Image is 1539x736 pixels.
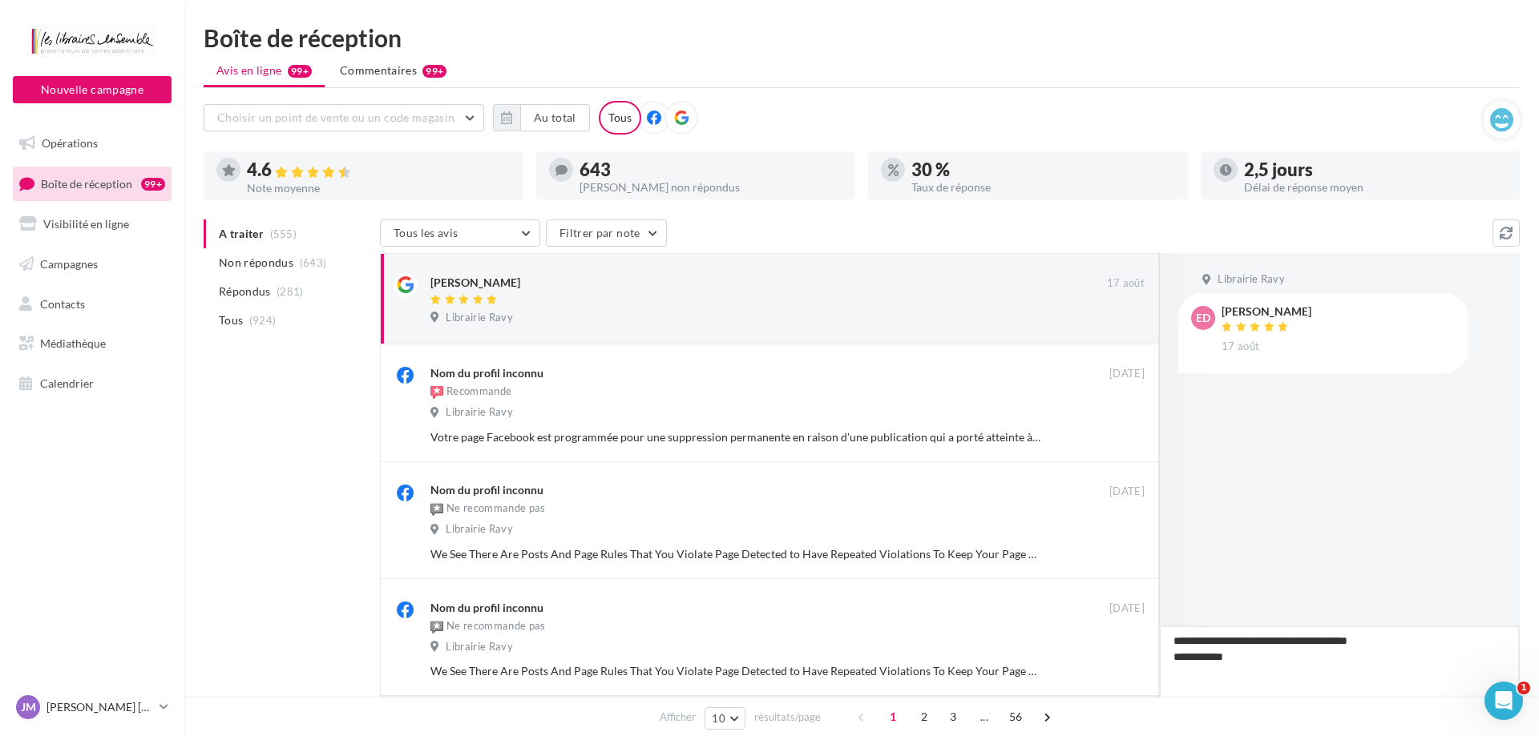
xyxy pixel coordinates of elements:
[446,640,513,654] span: Librairie Ravy
[247,161,511,179] div: 4.6
[1222,306,1311,317] div: [PERSON_NAME]
[493,104,590,131] button: Au total
[705,707,745,730] button: 10
[422,65,446,78] div: 99+
[40,257,98,271] span: Campagnes
[46,699,153,715] p: [PERSON_NAME] [PERSON_NAME]
[219,312,243,328] span: Tous
[430,384,511,400] div: Recommande
[42,136,98,150] span: Opérations
[1107,276,1145,291] span: 17 août
[446,522,513,537] span: Librairie Ravy
[1517,682,1530,694] span: 1
[10,247,175,281] a: Campagnes
[1222,340,1259,354] span: 17 août
[21,699,36,715] span: JM
[599,101,641,135] div: Tous
[10,327,175,360] a: Médiathèque
[880,704,906,730] span: 1
[430,503,443,516] img: not-recommended.png
[971,704,997,730] span: ...
[911,161,1175,179] div: 30 %
[940,704,966,730] span: 3
[1003,704,1029,730] span: 56
[10,367,175,400] a: Calendrier
[430,275,520,291] div: [PERSON_NAME]
[911,182,1175,193] div: Taux de réponse
[217,111,454,124] span: Choisir un point de vente ou un code magasin
[40,376,94,390] span: Calendrier
[446,405,513,420] span: Librairie Ravy
[43,217,129,231] span: Visibilité en ligne
[141,178,165,191] div: 99+
[1196,310,1210,326] span: ED
[660,710,696,725] span: Afficher
[712,712,725,725] span: 10
[10,127,175,160] a: Opérations
[1244,161,1508,179] div: 2,5 jours
[247,183,511,194] div: Note moyenne
[430,386,443,399] img: recommended.png
[40,296,85,310] span: Contacts
[430,663,1040,679] div: We See There Are Posts And Page Rules That You Violate Page Detected to Have Repeated Violations ...
[520,104,590,131] button: Au total
[13,76,172,103] button: Nouvelle campagne
[204,104,484,131] button: Choisir un point de vente ou un code magasin
[430,546,1040,562] div: We See There Are Posts And Page Rules That You Violate Page Detected to Have Repeated Violations ...
[277,285,304,298] span: (281)
[430,619,546,635] div: Ne recommande pas
[249,314,277,327] span: (924)
[340,62,417,78] span: Commentaires
[754,710,821,725] span: résultats/page
[430,429,1040,445] div: Votre page Facebook est programmée pour une suppression permanente en raison d'une publication qu...
[219,255,293,271] span: Non répondus
[300,256,327,269] span: (643)
[204,26,1520,50] div: Boîte de réception
[430,621,443,633] img: not-recommended.png
[1484,682,1523,720] iframe: Intercom live chat
[911,704,937,730] span: 2
[446,311,513,325] span: Librairie Ravy
[40,336,106,350] span: Médiathèque
[430,501,546,517] div: Ne recommande pas
[10,167,175,201] a: Boîte de réception99+
[580,161,843,179] div: 643
[219,284,271,300] span: Répondus
[1244,182,1508,193] div: Délai de réponse moyen
[430,600,543,616] div: Nom du profil inconnu
[13,692,172,722] a: JM [PERSON_NAME] [PERSON_NAME]
[41,176,132,190] span: Boîte de réception
[1109,367,1145,381] span: [DATE]
[394,226,458,239] span: Tous les avis
[1109,485,1145,499] span: [DATE]
[1218,272,1285,287] span: Librairie Ravy
[580,182,843,193] div: [PERSON_NAME] non répondus
[546,219,667,247] button: Filtrer par note
[380,219,540,247] button: Tous les avis
[1109,601,1145,616] span: [DATE]
[10,207,175,241] a: Visibilité en ligne
[10,288,175,321] a: Contacts
[430,482,543,498] div: Nom du profil inconnu
[430,365,543,381] div: Nom du profil inconnu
